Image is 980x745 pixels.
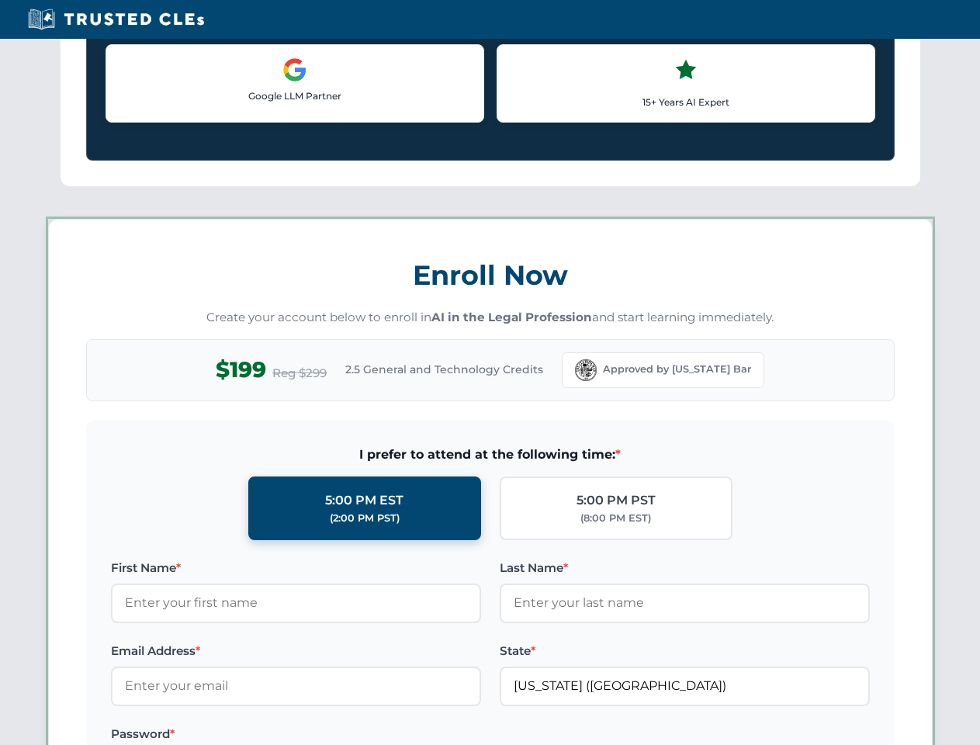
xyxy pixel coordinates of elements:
p: 15+ Years AI Expert [510,95,862,109]
input: Enter your last name [500,584,870,622]
p: Create your account below to enroll in and start learning immediately. [86,309,895,327]
span: 2.5 General and Technology Credits [345,361,543,378]
span: Approved by [US_STATE] Bar [603,362,751,377]
div: (8:00 PM EST) [580,511,651,526]
label: State [500,642,870,660]
input: Enter your first name [111,584,481,622]
h3: Enroll Now [86,251,895,300]
label: Password [111,725,481,743]
label: First Name [111,559,481,577]
span: Reg $299 [272,364,327,383]
label: Last Name [500,559,870,577]
img: Florida Bar [575,359,597,381]
div: (2:00 PM PST) [330,511,400,526]
p: Google LLM Partner [119,88,471,103]
label: Email Address [111,642,481,660]
span: $199 [216,352,266,387]
input: Florida (FL) [500,667,870,705]
span: I prefer to attend at the following time: [111,445,870,465]
strong: AI in the Legal Profession [431,310,592,324]
img: Google [282,57,307,82]
div: 5:00 PM EST [325,490,403,511]
input: Enter your email [111,667,481,705]
div: 5:00 PM PST [577,490,656,511]
img: Trusted CLEs [23,8,209,31]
